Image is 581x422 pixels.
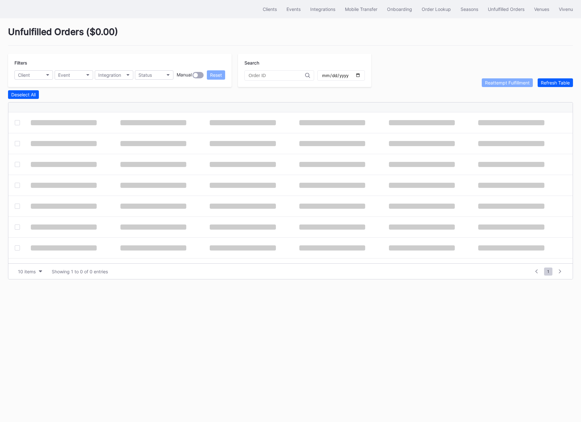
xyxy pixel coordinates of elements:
[249,73,305,78] input: Order ID
[263,6,277,12] div: Clients
[282,3,305,15] button: Events
[538,78,573,87] button: Refresh Table
[244,60,365,66] div: Search
[529,3,554,15] button: Venues
[422,6,451,12] div: Order Lookup
[177,72,192,78] div: Manual
[387,6,412,12] div: Onboarding
[482,78,533,87] button: Reattempt Fulfillment
[8,26,573,46] div: Unfulfilled Orders ( $0.00 )
[382,3,417,15] button: Onboarding
[15,267,45,276] button: 10 items
[11,92,36,97] div: Deselect All
[8,90,39,99] button: Deselect All
[138,72,152,78] div: Status
[18,72,30,78] div: Client
[14,60,225,66] div: Filters
[488,6,524,12] div: Unfulfilled Orders
[210,72,222,78] div: Reset
[483,3,529,15] button: Unfulfilled Orders
[207,70,225,80] button: Reset
[135,70,173,80] button: Status
[456,3,483,15] button: Seasons
[95,70,133,80] button: Integration
[18,269,36,274] div: 10 items
[305,3,340,15] button: Integrations
[52,269,108,274] div: Showing 1 to 0 of 0 entries
[485,80,530,85] div: Reattempt Fulfillment
[14,70,53,80] button: Client
[286,6,301,12] div: Events
[310,6,335,12] div: Integrations
[258,3,282,15] button: Clients
[55,70,93,80] button: Event
[345,6,377,12] div: Mobile Transfer
[98,72,121,78] div: Integration
[461,6,478,12] div: Seasons
[541,80,570,85] div: Refresh Table
[559,6,573,12] div: Vivenu
[534,6,549,12] div: Venues
[554,3,578,15] button: Vivenu
[417,3,456,15] button: Order Lookup
[340,3,382,15] button: Mobile Transfer
[544,268,552,276] span: 1
[58,72,70,78] div: Event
